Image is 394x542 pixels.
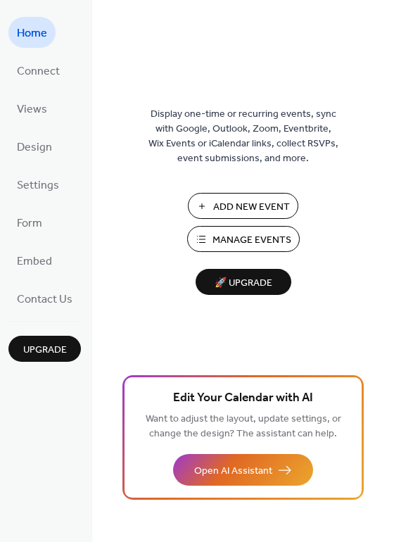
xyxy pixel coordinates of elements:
span: Display one-time or recurring events, sync with Google, Outlook, Zoom, Eventbrite, Wix Events or ... [148,107,338,166]
span: Want to adjust the layout, update settings, or change the design? The assistant can help. [146,410,341,443]
span: Settings [17,175,59,197]
span: Open AI Assistant [194,464,272,479]
span: Contact Us [17,289,72,311]
a: Settings [8,169,68,200]
span: Home [17,23,47,45]
span: 🚀 Upgrade [204,274,283,293]
a: Form [8,207,51,238]
button: 🚀 Upgrade [196,269,291,295]
span: Connect [17,61,60,83]
a: Views [8,93,56,124]
span: Design [17,137,52,159]
span: Manage Events [212,233,291,248]
a: Home [8,17,56,48]
a: Embed [8,245,61,276]
span: Edit Your Calendar with AI [173,389,313,408]
span: Add New Event [213,200,290,215]
span: Upgrade [23,343,67,358]
button: Manage Events [187,226,300,252]
button: Upgrade [8,336,81,362]
span: Form [17,213,42,235]
a: Connect [8,55,68,86]
button: Open AI Assistant [173,454,313,486]
span: Embed [17,251,52,273]
a: Design [8,131,61,162]
span: Views [17,99,47,121]
button: Add New Event [188,193,298,219]
a: Contact Us [8,283,81,314]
